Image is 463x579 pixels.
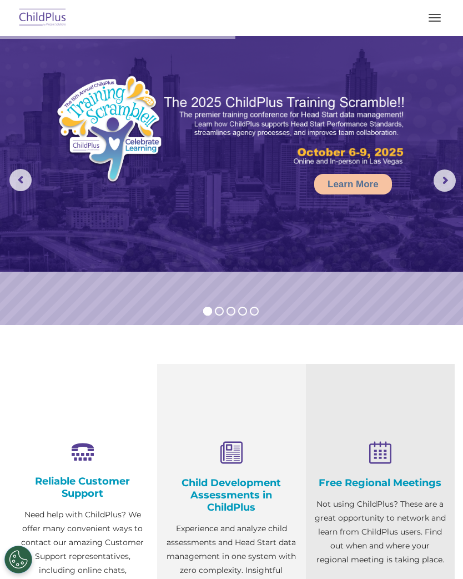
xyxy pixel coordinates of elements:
[17,475,149,500] h4: Reliable Customer Support
[314,174,392,194] a: Learn More
[17,5,69,31] img: ChildPlus by Procare Solutions
[165,477,298,513] h4: Child Development Assessments in ChildPlus
[314,497,446,567] p: Not using ChildPlus? These are a great opportunity to network and learn from ChildPlus users. Fin...
[4,546,32,573] button: Cookies Settings
[314,477,446,489] h4: Free Regional Meetings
